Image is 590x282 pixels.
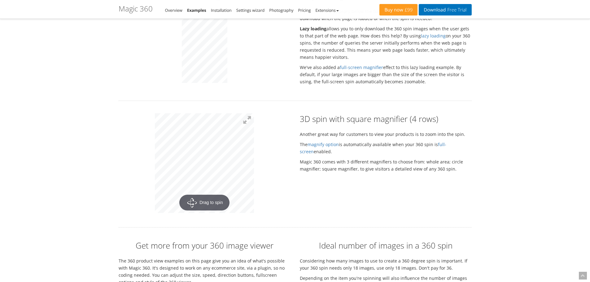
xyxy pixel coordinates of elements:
[300,257,472,271] p: Considering how many images to use to create a 360 degree spin is important. If your 360 spin nee...
[421,33,446,39] a: lazy loading
[308,141,339,147] a: magnify option
[165,7,182,13] a: Overview
[403,7,413,12] span: £99
[300,26,326,32] strong: Lazy loading
[300,131,472,138] p: Another great way for customers to view your products is to zoom into the spin.
[419,4,471,15] a: DownloadFree Trial
[300,240,472,251] h2: Ideal number of images in a 360 spin
[300,25,472,61] p: allows you to only download the 360 spin images when the user gets to that part of the web page. ...
[119,5,153,13] h1: Magic 360
[446,7,466,12] span: Free Trial
[211,7,232,13] a: Installation
[340,64,383,70] a: full-screen magnifier
[315,7,339,13] a: Extensions
[300,158,472,172] p: Magic 360 comes with 3 different magnifiers to choose from: whole area; circle magnifier; square ...
[155,113,254,213] a: Drag to spin
[298,7,311,13] a: Pricing
[300,141,472,155] p: The is automatically available when your 360 spin is enabled.
[269,7,293,13] a: Photography
[236,7,265,13] a: Settings wizard
[379,4,417,15] a: Buy now£99
[119,240,291,251] h2: Get more from your 360 image viewer
[187,7,206,13] a: Examples
[300,113,472,124] h2: 3D spin with square magnifier (4 rows)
